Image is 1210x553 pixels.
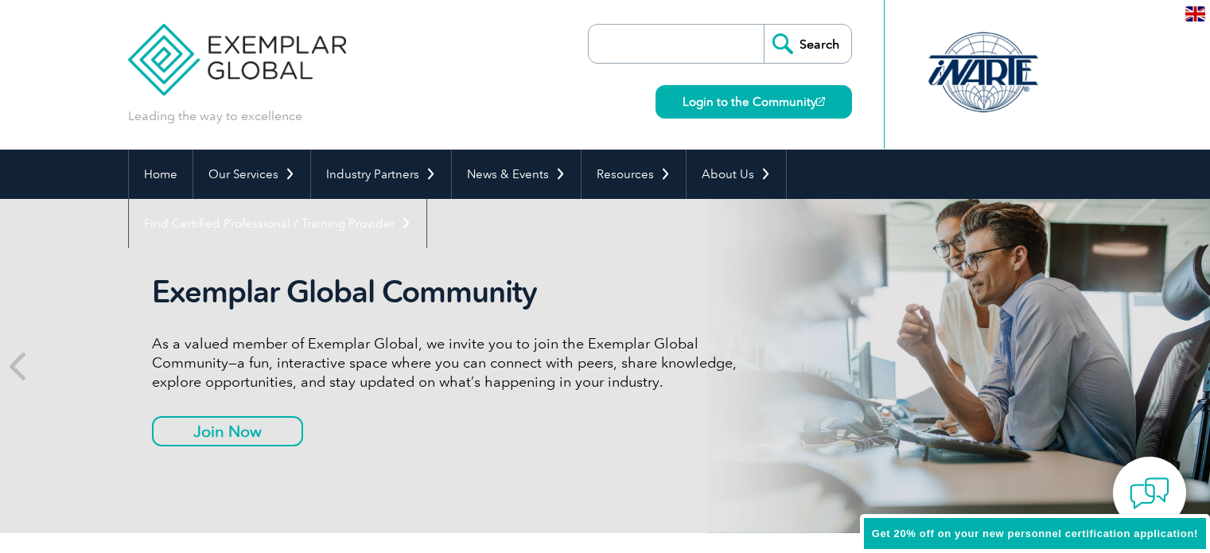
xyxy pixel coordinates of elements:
[152,274,749,310] h2: Exemplar Global Community
[656,85,852,119] a: Login to the Community
[687,150,786,199] a: About Us
[311,150,451,199] a: Industry Partners
[193,150,310,199] a: Our Services
[152,416,303,446] a: Join Now
[128,107,302,125] p: Leading the way to excellence
[129,150,193,199] a: Home
[872,528,1198,539] span: Get 20% off on your new personnel certification application!
[129,199,426,248] a: Find Certified Professional / Training Provider
[152,334,749,391] p: As a valued member of Exemplar Global, we invite you to join the Exemplar Global Community—a fun,...
[764,25,851,63] input: Search
[1130,473,1169,513] img: contact-chat.png
[582,150,686,199] a: Resources
[1185,6,1205,21] img: en
[816,97,825,106] img: open_square.png
[452,150,581,199] a: News & Events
